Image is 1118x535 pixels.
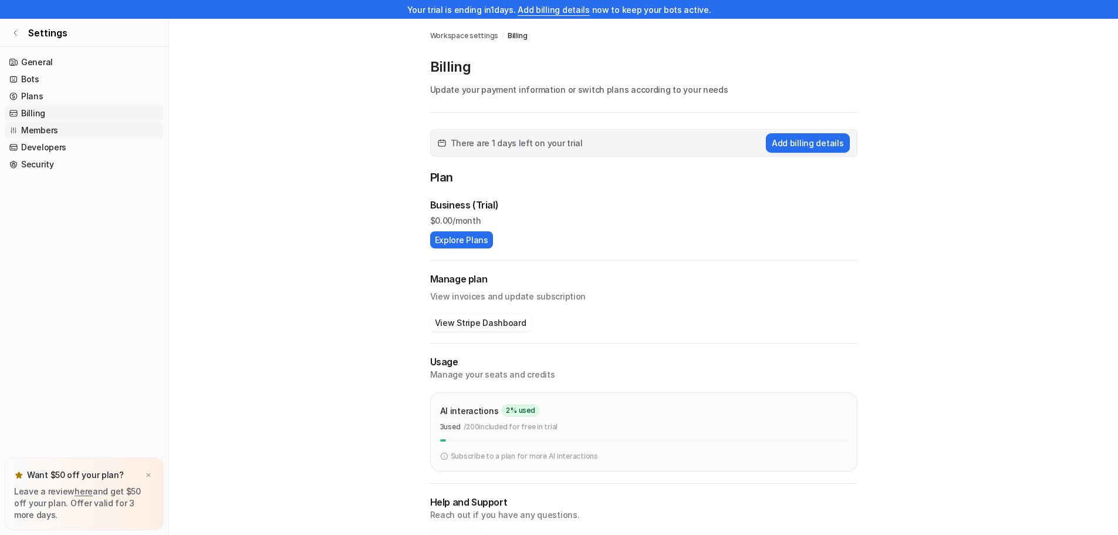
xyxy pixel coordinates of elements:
p: Update your payment information or switch plans according to your needs [430,83,857,96]
span: / [502,31,504,41]
img: x [145,472,152,479]
p: Subscribe to a plan for more AI interactions [451,451,598,462]
p: Plan [430,169,857,189]
img: calender-icon.svg [438,139,446,147]
p: Manage your seats and credits [430,369,857,381]
p: Billing [430,58,857,76]
p: Help and Support [430,496,857,509]
p: $ 0.00/month [430,214,857,227]
img: star [14,470,23,480]
span: There are 1 days left on your trial [451,137,583,149]
button: Explore Plans [430,231,493,248]
a: here [75,486,93,496]
a: Billing [5,105,164,122]
p: Usage [430,355,857,369]
a: Workspace settings [430,31,499,41]
button: View Stripe Dashboard [430,314,531,331]
span: 2 % used [502,405,539,416]
a: General [5,54,164,70]
p: AI interactions [440,405,499,417]
p: Business (Trial) [430,198,499,212]
p: Leave a review and get $50 off your plan. Offer valid for 3 more days. [14,486,154,521]
p: Want $50 off your plan? [27,469,124,481]
a: Bots [5,71,164,88]
h2: Manage plan [430,272,857,286]
a: Add billing details [518,5,590,15]
p: View invoices and update subscription [430,286,857,302]
span: Settings [28,26,67,40]
p: 3 used [440,422,461,432]
a: Plans [5,88,164,105]
a: Members [5,122,164,139]
a: Developers [5,139,164,156]
button: Add billing details [766,133,850,153]
p: Reach out if you have any questions. [430,509,857,521]
p: / 200 included for free in trial [464,422,558,432]
a: Security [5,156,164,173]
a: Billing [508,31,527,41]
